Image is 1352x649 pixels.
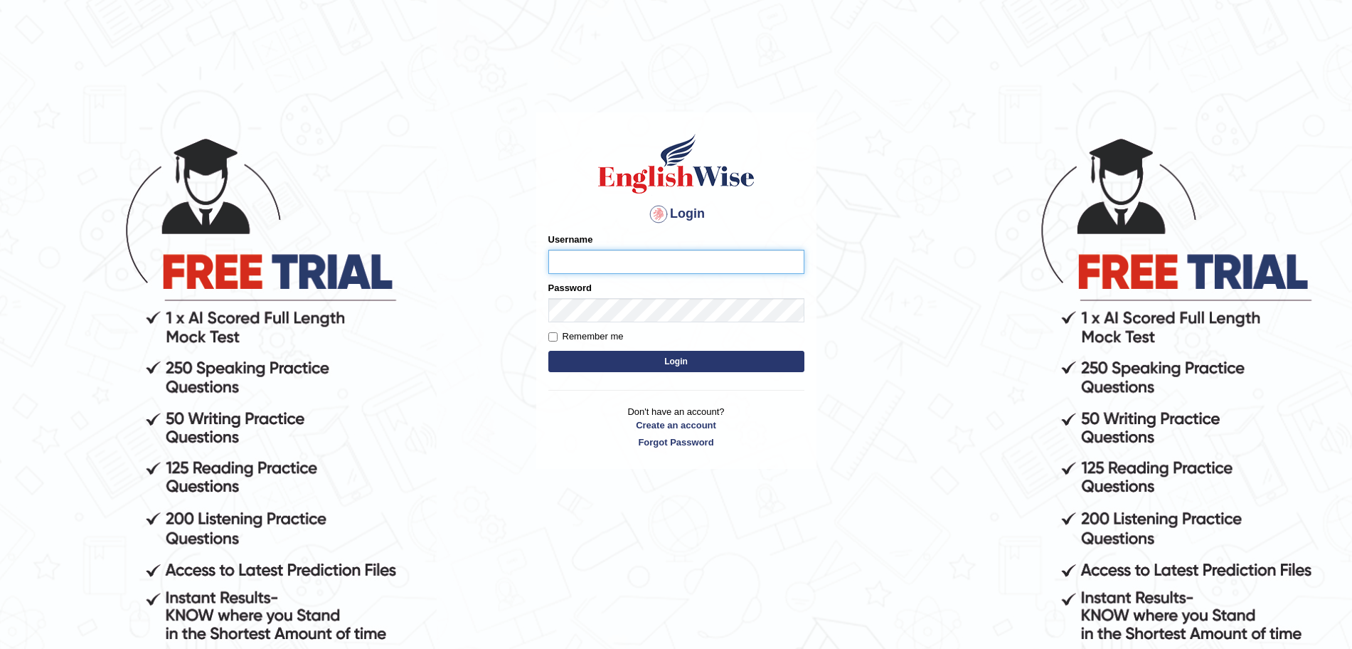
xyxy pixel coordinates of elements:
img: Logo of English Wise sign in for intelligent practice with AI [595,132,757,196]
h4: Login [548,203,804,226]
button: Login [548,351,804,372]
input: Remember me [548,332,558,342]
label: Password [548,281,592,295]
a: Forgot Password [548,436,804,449]
p: Don't have an account? [548,405,804,449]
label: Username [548,233,593,246]
label: Remember me [548,329,624,344]
a: Create an account [548,418,804,432]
